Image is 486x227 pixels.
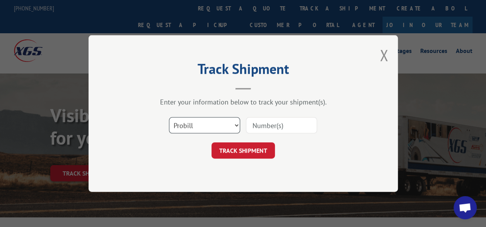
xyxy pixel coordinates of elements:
button: TRACK SHIPMENT [211,142,275,159]
h2: Track Shipment [127,63,359,78]
button: Close modal [380,45,388,65]
div: Enter your information below to track your shipment(s). [127,97,359,106]
a: Open chat [454,196,477,219]
input: Number(s) [246,117,317,133]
